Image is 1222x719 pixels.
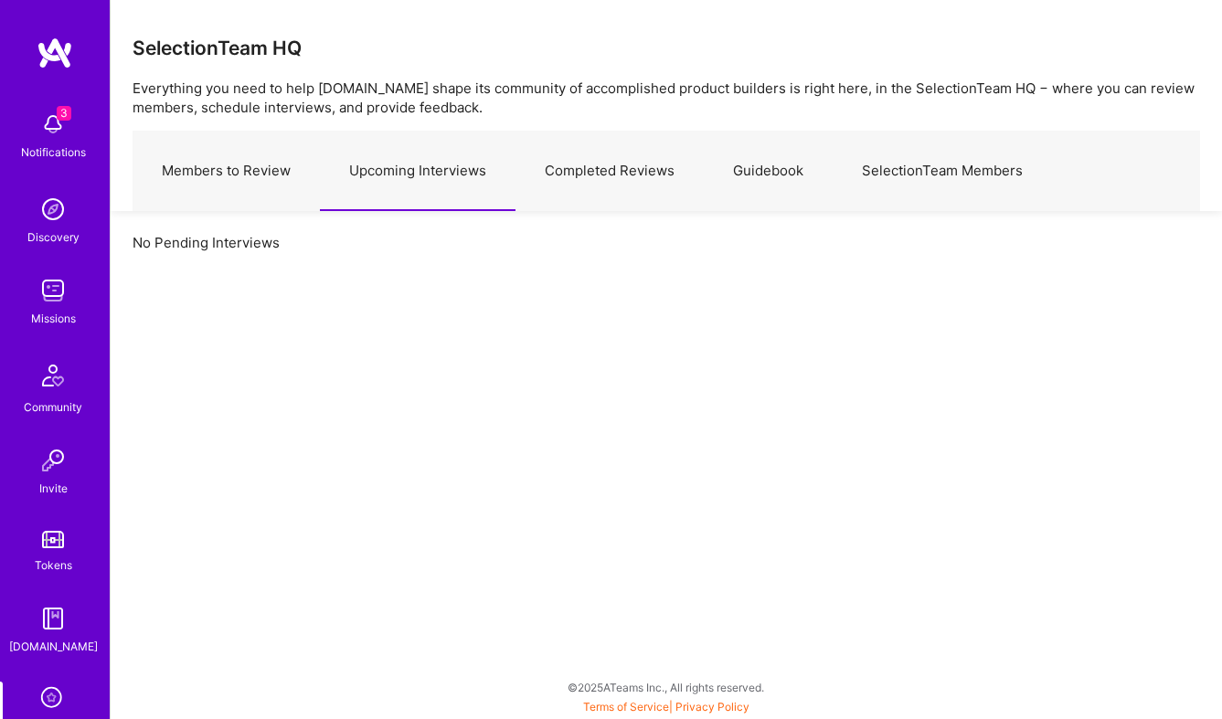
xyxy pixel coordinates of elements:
a: Privacy Policy [675,700,749,714]
a: Members to Review [133,132,320,211]
a: Guidebook [704,132,833,211]
span: | [583,700,749,714]
div: Discovery [27,227,80,247]
i: icon SelectionTeam [36,682,70,716]
a: Upcoming Interviews [320,132,515,211]
div: Missions [31,309,76,328]
img: logo [37,37,73,69]
img: Community [31,354,75,397]
a: SelectionTeam Members [833,132,1052,211]
div: Invite [39,479,68,498]
img: bell [35,106,71,143]
a: Terms of Service [583,700,669,714]
img: teamwork [35,272,71,309]
img: guide book [35,600,71,637]
h3: SelectionTeam HQ [133,37,302,59]
span: 3 [57,106,71,121]
div: No Pending Interviews [111,211,1222,296]
div: Tokens [35,555,72,575]
div: Notifications [21,143,86,162]
img: tokens [42,531,64,548]
div: [DOMAIN_NAME] [9,637,98,656]
p: Everything you need to help [DOMAIN_NAME] shape its community of accomplished product builders is... [133,79,1200,117]
div: Community [24,397,82,417]
a: Completed Reviews [515,132,704,211]
div: © 2025 ATeams Inc., All rights reserved. [110,664,1222,710]
img: Invite [35,442,71,479]
img: discovery [35,191,71,227]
